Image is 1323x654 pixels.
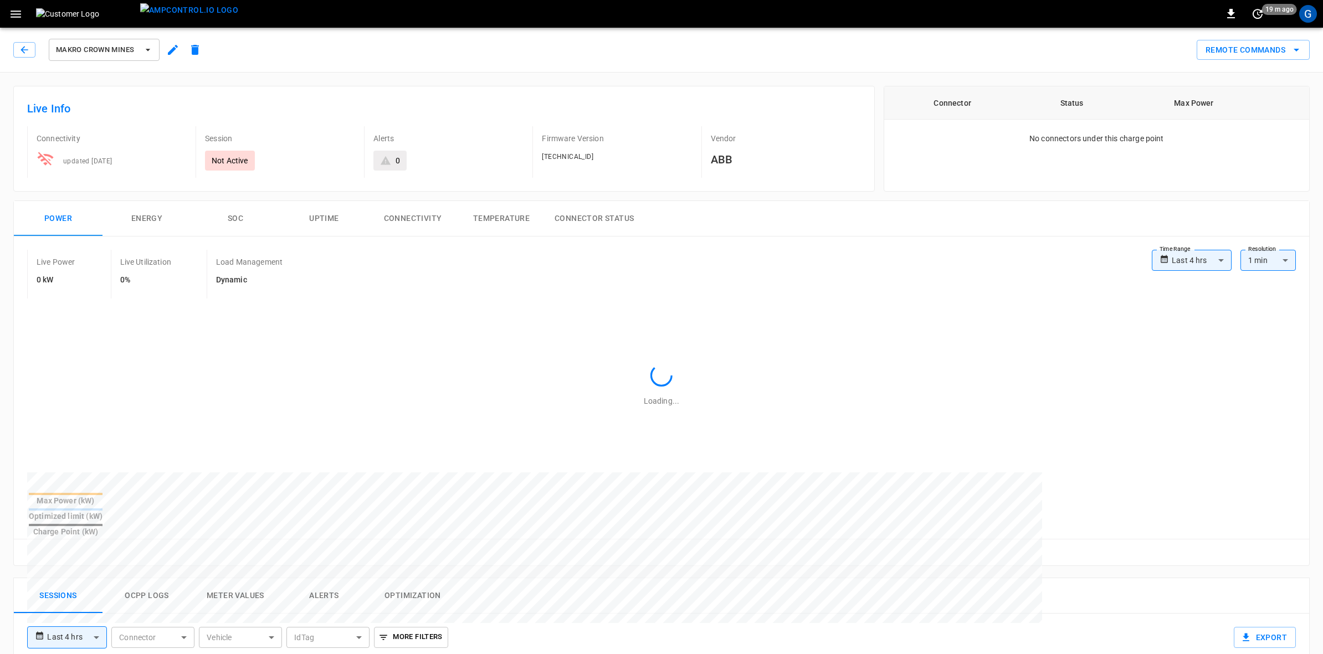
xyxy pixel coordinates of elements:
h6: Dynamic [216,274,283,286]
button: Energy [102,201,191,236]
button: Temperature [457,201,546,236]
p: No connectors under this charge point [1029,133,1164,144]
button: Uptime [280,201,368,236]
h6: 0 kW [37,274,75,286]
span: [TECHNICAL_ID] [542,153,593,161]
p: Live Power [37,256,75,267]
button: Alerts [280,578,368,614]
img: Customer Logo [36,8,136,19]
span: updated [DATE] [63,157,112,165]
div: 1 min [1240,250,1296,271]
div: profile-icon [1299,5,1317,23]
p: Vendor [711,133,861,144]
p: Session [205,133,355,144]
button: Optimization [368,578,457,614]
button: Connectivity [368,201,457,236]
span: Loading... [644,396,679,405]
table: connector table [884,86,1309,120]
button: Remote Commands [1197,40,1310,60]
button: Sessions [14,578,102,614]
button: Ocpp logs [102,578,191,614]
div: Last 4 hrs [47,627,107,648]
button: Export [1234,627,1296,648]
span: Makro Crown Mines [56,44,138,56]
h6: 0% [120,274,171,286]
button: set refresh interval [1249,5,1266,23]
p: Firmware Version [542,133,692,144]
button: Meter Values [191,578,280,614]
p: Live Utilization [120,256,171,267]
h6: ABB [711,151,861,168]
button: Power [14,201,102,236]
th: Max Power [1122,86,1265,120]
p: Alerts [373,133,524,144]
button: SOC [191,201,280,236]
button: Makro Crown Mines [49,39,160,61]
div: 0 [396,155,400,166]
th: Connector [884,86,1021,120]
p: Not Active [212,155,248,166]
img: ampcontrol.io logo [140,3,238,17]
th: Status [1021,86,1123,120]
p: Connectivity [37,133,187,144]
p: Load Management [216,256,283,267]
h6: Live Info [27,100,861,117]
label: Resolution [1248,245,1276,254]
div: Last 4 hrs [1172,250,1232,271]
label: Time Range [1160,245,1191,254]
button: Connector Status [546,201,643,236]
span: 19 m ago [1262,4,1297,15]
div: remote commands options [1197,40,1310,60]
button: More Filters [374,627,448,648]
